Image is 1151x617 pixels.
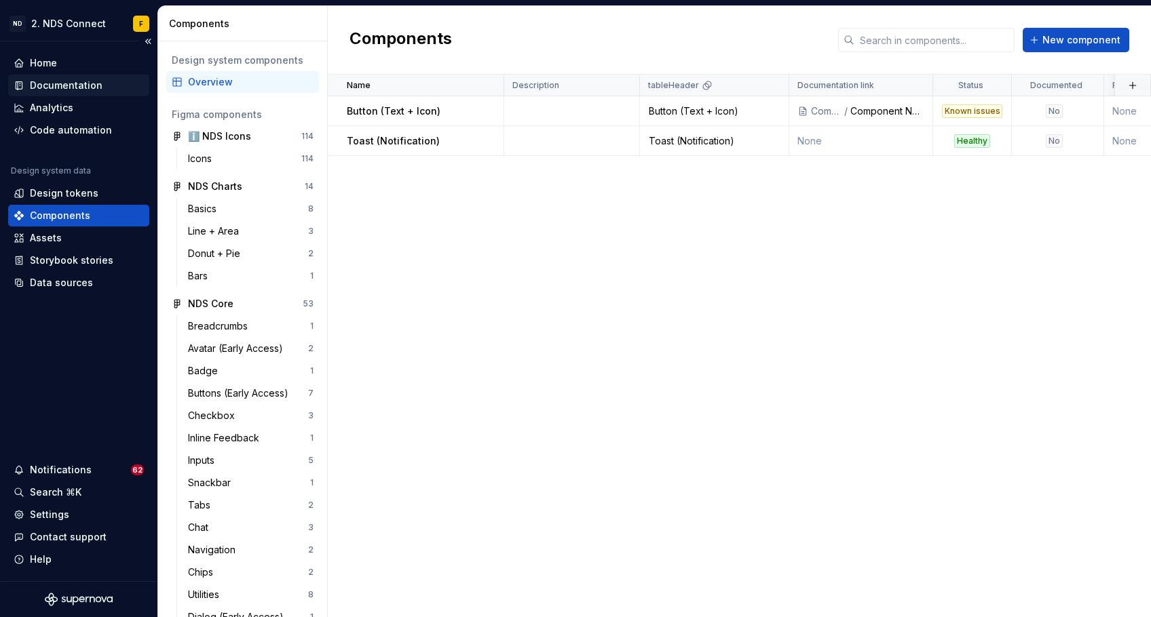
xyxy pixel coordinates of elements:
[169,17,322,31] div: Components
[10,16,26,32] div: ND
[183,405,319,426] a: Checkbox3
[1046,104,1063,118] div: No
[183,584,319,605] a: Utilities8
[8,549,149,570] button: Help
[183,472,319,494] a: Snackbar1
[347,80,371,91] p: Name
[8,526,149,548] button: Contact support
[166,176,319,197] a: NDS Charts14
[188,476,236,490] div: Snackbar
[172,54,314,67] div: Design system components
[641,134,788,148] div: Toast (Notification)
[188,269,213,283] div: Bars
[30,101,73,115] div: Analytics
[347,134,440,148] p: Toast (Notification)
[8,504,149,525] a: Settings
[188,431,265,445] div: Inline Feedback
[188,521,214,534] div: Chat
[8,205,149,226] a: Components
[45,593,113,606] svg: Supernova Logo
[8,272,149,294] a: Data sources
[8,97,149,119] a: Analytics
[8,75,149,96] a: Documentation
[188,498,216,512] div: Tabs
[310,271,314,281] div: 1
[188,565,219,579] div: Chips
[183,360,319,382] a: Badge1
[854,28,1015,52] input: Search in components...
[138,32,157,51] button: Collapse sidebar
[30,56,57,70] div: Home
[183,315,319,337] a: Breadcrumbs1
[850,104,924,118] div: Component Name [Template]
[789,126,933,156] td: None
[172,108,314,121] div: Figma components
[30,186,98,200] div: Design tokens
[641,104,788,118] div: Button (Text + Icon)
[8,459,149,481] button: Notifications62
[308,522,314,533] div: 3
[183,427,319,449] a: Inline Feedback1
[183,494,319,516] a: Tabs2
[188,180,242,193] div: NDS Charts
[1042,33,1120,47] span: New component
[512,80,559,91] p: Description
[11,165,91,176] div: Design system data
[308,388,314,399] div: 7
[188,224,244,238] div: Line + Area
[3,9,155,38] button: ND2. NDS ConnectF
[139,18,143,29] div: F
[30,553,52,566] div: Help
[183,265,319,287] a: Bars1
[308,544,314,555] div: 2
[797,80,874,91] p: Documentation link
[308,500,314,511] div: 2
[310,365,314,376] div: 1
[310,433,314,443] div: 1
[30,276,93,290] div: Data sources
[648,80,699,91] p: tableHeader
[183,517,319,538] a: Chat3
[310,477,314,488] div: 1
[8,227,149,249] a: Assets
[188,152,217,165] div: Icons
[31,17,106,31] div: 2. NDS Connect
[811,104,843,118] div: Components
[183,382,319,404] a: Buttons (Early Access)7
[166,125,319,147] a: ℹ️ NDS Icons114
[8,182,149,204] a: Design tokens
[1030,80,1082,91] p: Documented
[188,130,251,143] div: ℹ️ NDS Icons
[188,319,253,333] div: Breadcrumbs
[183,148,319,170] a: Icons114
[1046,134,1063,148] div: No
[303,298,314,309] div: 53
[131,464,144,475] span: 62
[30,530,107,544] div: Contact support
[183,243,319,264] a: Donut + Pie2
[308,410,314,421] div: 3
[30,508,69,521] div: Settings
[166,71,319,93] a: Overview
[188,297,233,311] div: NDS Core
[308,567,314,578] div: 2
[8,119,149,141] a: Code automation
[308,343,314,354] div: 2
[305,181,314,192] div: 14
[30,209,90,222] div: Components
[188,342,288,355] div: Avatar (Early Access)
[188,202,222,216] div: Basics
[188,588,225,601] div: Utilities
[30,231,62,245] div: Assets
[958,80,983,91] p: Status
[183,539,319,561] a: Navigation2
[1023,28,1129,52] button: New component
[350,28,452,52] h2: Components
[8,52,149,74] a: Home
[843,104,850,118] div: /
[942,104,1002,118] div: Known issues
[8,481,149,503] button: Search ⌘K
[310,321,314,332] div: 1
[188,75,314,89] div: Overview
[188,543,241,557] div: Navigation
